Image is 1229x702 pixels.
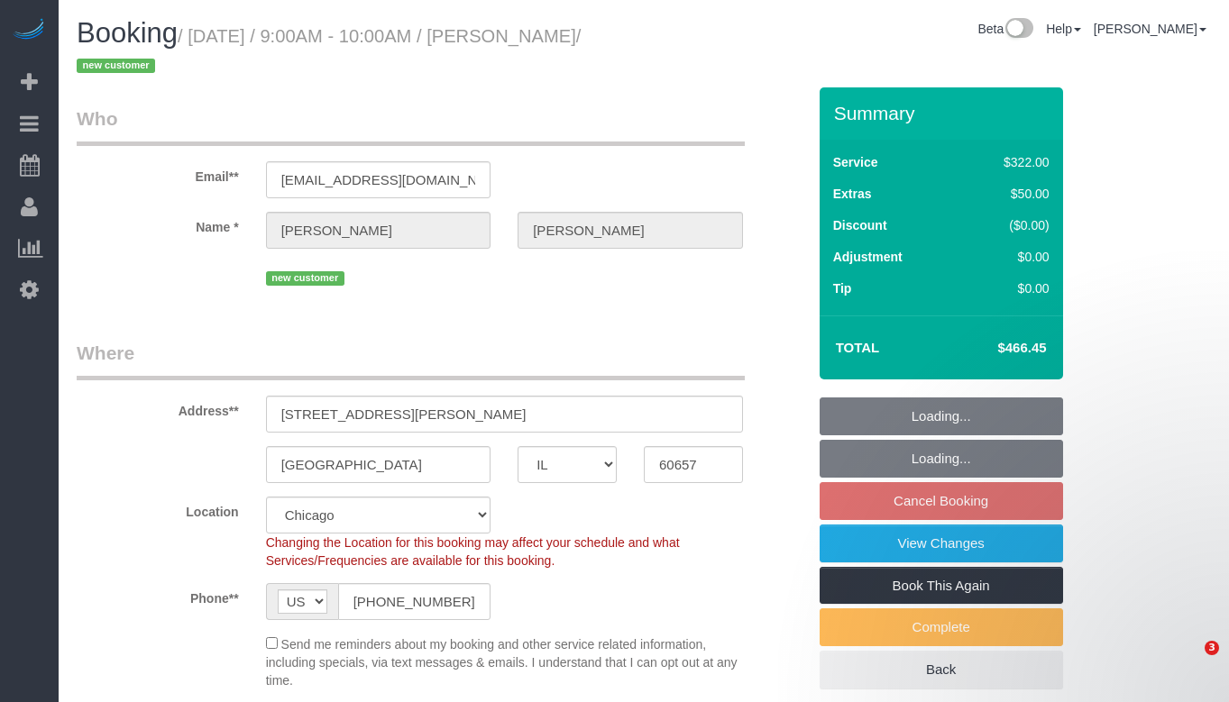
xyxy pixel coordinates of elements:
[1004,18,1033,41] img: New interface
[966,216,1050,234] div: ($0.00)
[966,185,1050,203] div: $50.00
[644,446,743,483] input: Zip Code**
[266,637,738,688] span: Send me reminders about my booking and other service related information, including specials, via...
[1046,22,1081,36] a: Help
[833,279,852,297] label: Tip
[943,341,1046,356] h4: $466.45
[820,567,1063,605] a: Book This Again
[977,22,1033,36] a: Beta
[836,340,880,355] strong: Total
[833,248,903,266] label: Adjustment
[77,17,178,49] span: Booking
[266,212,491,249] input: First Name**
[966,248,1050,266] div: $0.00
[77,59,155,73] span: new customer
[77,26,581,77] small: / [DATE] / 9:00AM - 10:00AM / [PERSON_NAME]
[518,212,743,249] input: Last Name*
[77,105,745,146] legend: Who
[820,651,1063,688] a: Back
[966,153,1050,171] div: $322.00
[1094,22,1206,36] a: [PERSON_NAME]
[833,153,878,171] label: Service
[266,271,344,286] span: new customer
[1205,641,1219,655] span: 3
[833,185,872,203] label: Extras
[63,497,252,521] label: Location
[966,279,1050,297] div: $0.00
[820,524,1063,562] a: View Changes
[833,216,887,234] label: Discount
[266,535,680,568] span: Changing the Location for this booking may affect your schedule and what Services/Frequencies are...
[11,18,47,43] img: Automaid Logo
[77,340,745,380] legend: Where
[834,103,1054,123] h3: Summary
[1168,641,1211,684] iframe: Intercom live chat
[63,212,252,236] label: Name *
